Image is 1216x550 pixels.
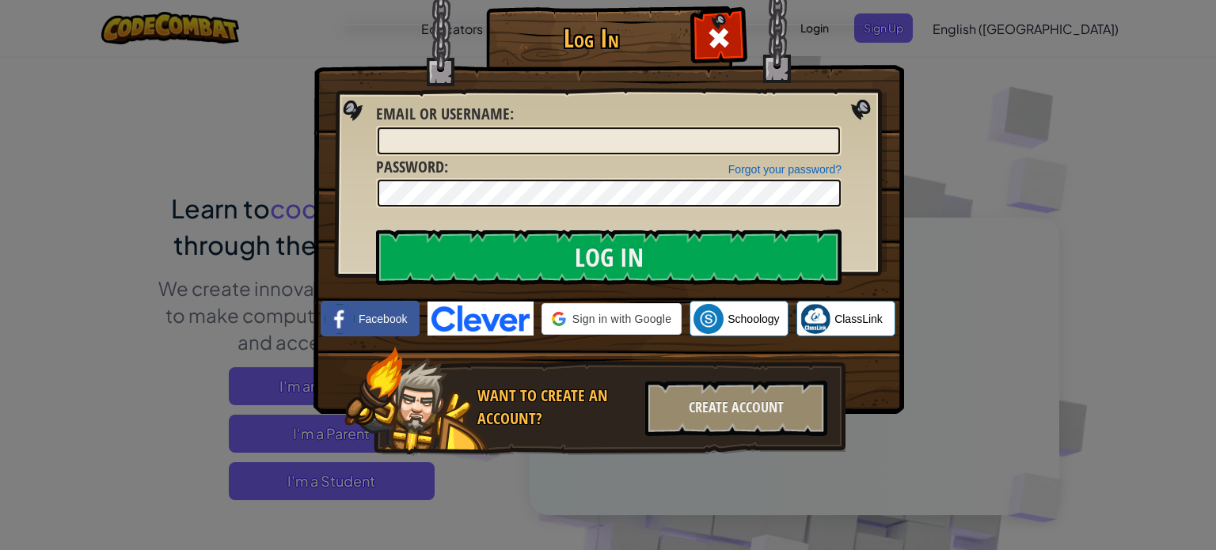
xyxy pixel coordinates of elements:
[325,304,355,334] img: facebook_small.png
[834,311,883,327] span: ClassLink
[376,229,842,285] input: Log In
[645,381,827,436] div: Create Account
[427,302,534,336] img: clever-logo-blue.png
[541,303,682,335] div: Sign in with Google
[376,103,514,126] label: :
[693,304,724,334] img: schoology.png
[572,311,671,327] span: Sign in with Google
[800,304,830,334] img: classlink-logo-small.png
[376,156,448,179] label: :
[490,25,692,52] h1: Log In
[359,311,407,327] span: Facebook
[728,311,779,327] span: Schoology
[376,103,510,124] span: Email or Username
[728,163,842,176] a: Forgot your password?
[376,156,444,177] span: Password
[477,385,636,430] div: Want to create an account?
